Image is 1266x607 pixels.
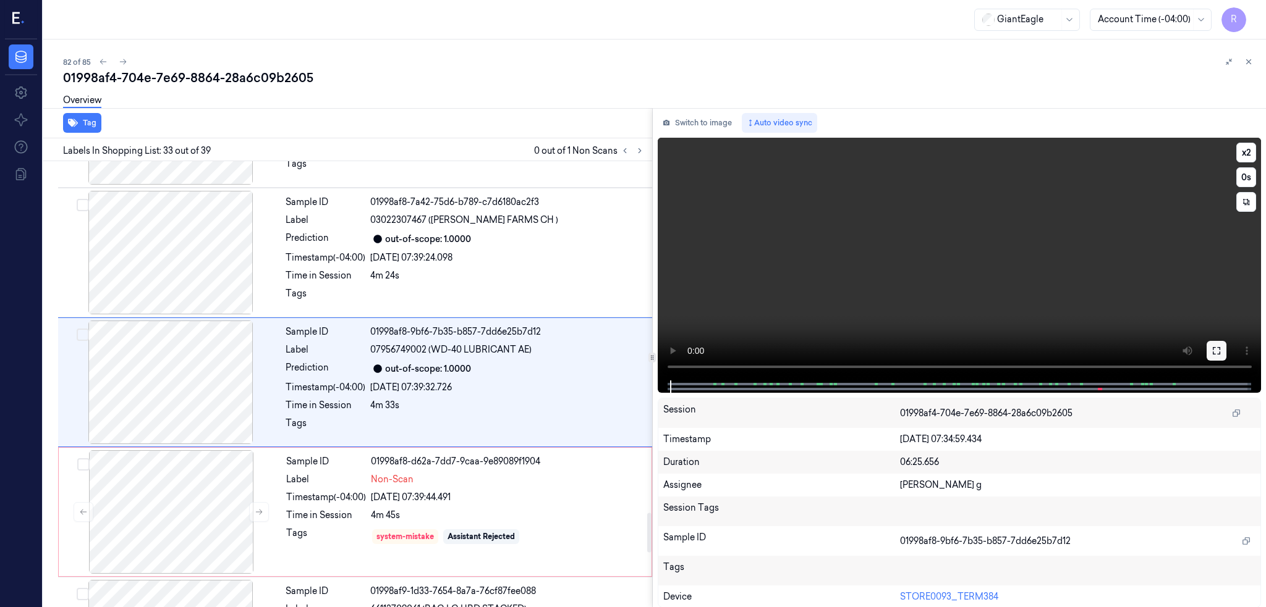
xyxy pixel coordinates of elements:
div: Assistant Rejected [448,531,515,542]
div: Timestamp (-04:00) [286,251,365,264]
div: 01998af8-d62a-7dd7-9caa-9e89089f1904 [371,455,644,468]
div: Duration [663,456,900,469]
div: Timestamp (-04:00) [286,491,366,504]
div: out-of-scope: 1.0000 [385,362,471,375]
div: 01998af4-704e-7e69-8864-28a6c09b2605 [63,69,1256,86]
div: Sample ID [286,585,365,598]
div: Tags [286,417,365,437]
div: [DATE] 07:39:24.098 [370,251,645,264]
button: Switch to image [658,113,737,133]
div: Sample ID [286,325,365,338]
div: Session Tags [663,501,900,521]
div: Tags [663,561,900,580]
div: Label [286,473,366,486]
div: [DATE] 07:34:59.434 [900,433,1255,446]
span: 01998af4-704e-7e69-8864-28a6c09b2605 [900,407,1073,420]
button: Select row [77,199,89,211]
button: Select row [77,458,90,471]
button: Select row [77,329,89,341]
div: 01998af9-1d33-7654-8a7a-76cf87fee088 [370,585,645,598]
div: Timestamp (-04:00) [286,381,365,394]
button: Select row [77,588,89,600]
span: 01998af8-9bf6-7b35-b857-7dd6e25b7d12 [900,535,1071,548]
div: Label [286,343,365,356]
div: Label [286,214,365,227]
div: Sample ID [663,531,900,551]
div: Time in Session [286,509,366,522]
button: Tag [63,113,101,133]
span: Non-Scan [371,473,414,486]
div: [DATE] 07:39:44.491 [371,491,644,504]
div: Tags [286,287,365,307]
div: [DATE] 07:39:32.726 [370,381,645,394]
div: Prediction [286,232,365,246]
div: Time in Session [286,269,365,282]
div: 06:25.656 [900,456,1255,469]
div: [PERSON_NAME] g [900,479,1255,492]
div: 4m 45s [371,509,644,522]
span: Labels In Shopping List: 33 out of 39 [63,144,211,157]
span: 07956749002 (WD-40 LUBRICANT AE) [370,343,532,356]
span: 03022307467 ([PERSON_NAME] FARMS CH ) [370,214,558,227]
div: 01998af8-9bf6-7b35-b857-7dd6e25b7d12 [370,325,645,338]
div: 4m 24s [370,269,645,282]
div: Timestamp [663,433,900,446]
div: Tags [286,157,365,177]
a: Overview [63,94,101,108]
div: 4m 33s [370,399,645,412]
button: x2 [1236,143,1256,162]
button: 0s [1236,167,1256,187]
div: Tags [286,527,366,546]
div: STORE0093_TERM384 [900,590,1255,603]
div: Prediction [286,361,365,376]
div: Time in Session [286,399,365,412]
button: Auto video sync [742,113,817,133]
div: system-mistake [376,531,434,542]
div: 01998af8-7a42-75d6-b789-c7d6180ac2f3 [370,196,645,209]
div: out-of-scope: 1.0000 [385,233,471,246]
div: Device [663,590,900,603]
span: 0 out of 1 Non Scans [534,143,647,158]
button: R [1221,7,1246,32]
div: Sample ID [286,455,366,468]
div: Session [663,403,900,423]
span: 82 of 85 [63,57,91,67]
div: Assignee [663,479,900,492]
div: Sample ID [286,196,365,209]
